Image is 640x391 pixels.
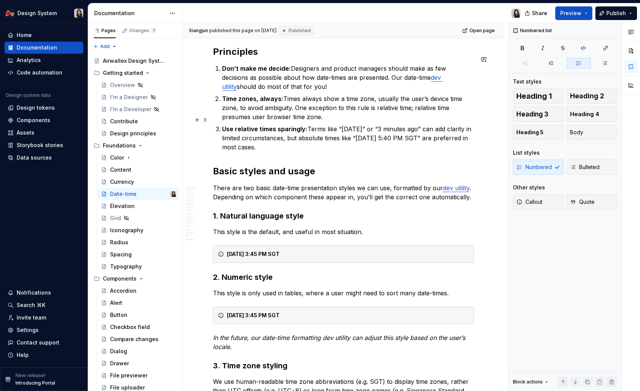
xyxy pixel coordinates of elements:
a: Alert [98,297,179,309]
button: Share [521,6,552,20]
span: Heading 3 [516,110,548,118]
div: Pages [94,28,116,34]
a: Settings [5,324,83,336]
button: Contact support [5,337,83,349]
span: Open page [469,28,495,34]
div: Button [110,311,127,319]
a: Elevation [98,200,179,212]
div: Design system data [6,92,51,98]
a: Storybook stories [5,139,83,151]
h3: 2. Numeric style [213,272,474,282]
div: Text styles [513,78,542,85]
button: Notifications [5,287,83,299]
p: This style is only used in tables, where a user might need to sort many date-times. [213,289,474,298]
div: Other styles [513,184,545,191]
div: Block actions [513,377,550,387]
a: Code automation [5,67,83,79]
button: Heading 2 [567,88,617,104]
div: Getting started [103,69,143,77]
a: Components [5,114,83,126]
button: Heading 4 [567,107,617,122]
span: Body [570,129,583,136]
span: Xiangjun [189,28,208,34]
a: Assets [5,127,83,139]
p: Times always show a time zone, usually the user’s device time zone, to avoid ambiguity. One excep... [222,94,474,121]
button: Body [567,125,617,140]
div: Storybook stories [17,141,63,149]
p: Terms like “[DATE]” or “3 minutes ago” can add clarity in limited circumstances, but absolute tim... [222,124,474,152]
div: Checkbox field [110,323,150,331]
div: Contribute [110,118,138,125]
div: I'm a Designer [110,93,148,101]
div: Contact support [17,339,59,346]
button: Preview [555,6,592,20]
div: Documentation [17,44,57,51]
button: Heading 1 [513,88,564,104]
div: Home [17,31,32,39]
div: Compare changes [110,335,158,343]
div: Documentation [94,9,166,17]
div: Radius [110,239,128,246]
button: Publish [595,6,637,20]
div: Notifications [17,289,51,296]
a: Design tokens [5,102,83,114]
span: Bulleted [570,163,600,171]
a: Date-timeXiangjun [98,188,179,200]
div: Help [17,351,29,359]
strong: [DATE] 3:45 PM SGT [227,312,280,318]
div: Drawer [110,360,129,367]
div: Foundations [91,140,179,152]
div: File previewer [110,372,148,379]
a: Open page [460,25,498,36]
img: Xiangjun [74,9,83,18]
div: Code automation [17,69,62,76]
div: Components [91,273,179,285]
button: Heading 5 [513,125,564,140]
div: Block actions [513,379,543,385]
div: Color [110,154,124,161]
button: Quote [567,194,617,209]
strong: Don’t make me decide: [222,65,291,72]
h2: Principles [213,46,474,58]
div: Grid [110,214,121,222]
a: Grid [98,212,179,224]
button: Bulleted [567,160,617,175]
div: Overview [110,81,135,89]
span: Add [100,43,110,50]
a: Overview [98,79,179,91]
span: 7 [151,28,157,34]
a: Documentation [5,42,83,54]
div: Search ⌘K [17,301,45,309]
div: Assets [17,129,34,137]
span: Share [532,9,547,17]
img: Xiangjun [511,9,520,18]
h2: Basic styles and usage [213,165,474,177]
div: Content [110,166,131,174]
div: Design principles [110,130,156,137]
a: Compare changes [98,333,179,345]
span: Published [289,28,311,34]
div: Analytics [17,56,41,64]
strong: Time zones, always: [222,95,283,102]
p: This style is the default, and useful in most situation. [213,227,474,236]
a: Airwallex Design System [91,55,179,67]
img: Xiangjun [170,191,176,197]
div: I'm a Developer [110,106,151,113]
a: I'm a Developer [98,103,179,115]
a: Checkbox field [98,321,179,333]
div: Dialog [110,348,127,355]
p: Introducing Portal [16,380,55,386]
div: Accordion [110,287,137,295]
div: Components [103,275,137,282]
div: Spacing [110,251,132,258]
span: Callout [516,198,542,206]
a: Color [98,152,179,164]
strong: Use relative times sparingly: [222,125,308,133]
span: Preview [560,9,581,17]
div: Foundations [103,142,136,149]
div: Typography [110,263,142,270]
span: Heading 2 [570,92,604,100]
a: Radius [98,236,179,248]
div: Iconography [110,227,143,234]
div: Alert [110,299,122,307]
